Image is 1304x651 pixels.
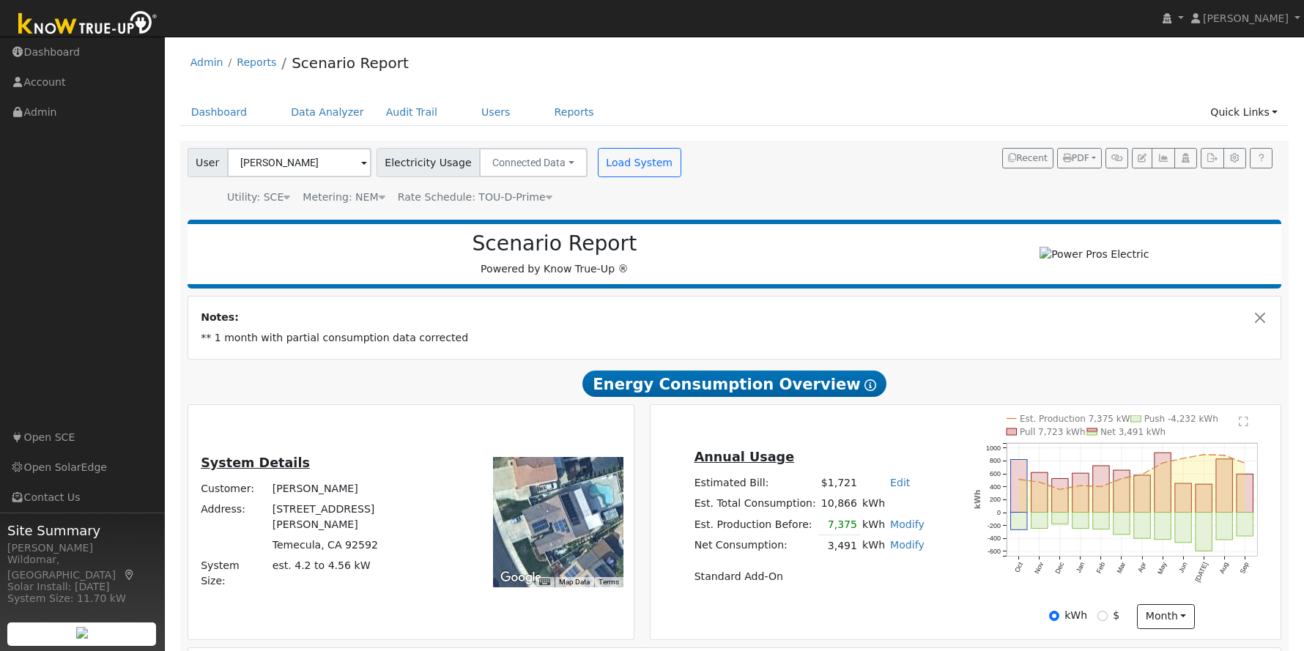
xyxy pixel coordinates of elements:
td: kWh [860,494,927,514]
text: 800 [990,458,1001,465]
a: Quick Links [1199,99,1289,126]
text: Push -4,232 kWh [1144,414,1218,424]
rect: onclick="" [1134,475,1150,513]
img: retrieve [76,627,88,639]
button: Settings [1223,148,1246,168]
td: 3,491 [818,535,859,557]
a: Modify [890,518,925,530]
text: 1000 [986,444,1001,452]
td: System Size [270,556,440,592]
text: Feb [1095,562,1107,575]
text: -600 [988,548,1001,556]
text: 200 [990,496,1001,504]
circle: onclick="" [1018,478,1020,481]
text: Net 3,491 kWh [1100,427,1166,437]
rect: onclick="" [1093,466,1109,513]
circle: onclick="" [1244,462,1247,465]
text: kWh [973,490,982,510]
span: Energy Consumption Overview [582,371,886,397]
text: Sep [1239,562,1251,576]
rect: onclick="" [1010,513,1026,530]
td: [STREET_ADDRESS][PERSON_NAME] [270,499,440,535]
a: Terms (opens in new tab) [599,578,619,586]
rect: onclick="" [1175,513,1191,543]
rect: onclick="" [1196,485,1212,513]
h2: Scenario Report [202,231,907,256]
button: Load System [598,148,681,177]
a: Audit Trail [375,99,448,126]
text: Oct [1013,561,1024,573]
td: ** 1 month with partial consumption data corrected [199,328,1271,349]
text:  [1240,416,1249,427]
a: Dashboard [180,99,259,126]
label: kWh [1064,608,1087,623]
a: Scenario Report [292,54,409,72]
rect: onclick="" [1093,513,1109,529]
rect: onclick="" [1216,513,1232,540]
td: Est. Total Consumption: [692,494,818,514]
span: User [188,148,228,177]
button: Map Data [559,577,590,587]
circle: onclick="" [1120,477,1123,480]
td: Address: [199,499,270,535]
rect: onclick="" [1134,513,1150,539]
span: est. 4.2 to 4.56 kW [273,559,371,571]
button: Export Interval Data [1201,148,1223,168]
input: kWh [1049,611,1059,621]
button: Edit User [1132,148,1152,168]
td: Est. Production Before: [692,514,818,535]
input: Select a User [227,148,371,177]
div: Metering: NEM [303,190,385,205]
rect: onclick="" [1114,513,1130,535]
rect: onclick="" [1237,475,1253,513]
button: Keyboard shortcuts [539,577,549,587]
a: Edit [890,477,910,488]
td: Standard Add-On [692,566,927,587]
circle: onclick="" [1182,458,1185,461]
img: Google [497,568,545,587]
td: kWh [860,514,888,535]
circle: onclick="" [1223,454,1226,457]
text: Est. Production 7,375 kWh [1020,414,1136,424]
button: Generate Report Link [1105,148,1128,168]
div: Solar Install: [DATE] [7,579,157,595]
span: [PERSON_NAME] [1203,12,1289,24]
a: Admin [190,56,223,68]
td: Temecula, CA 92592 [270,535,440,556]
a: Help Link [1250,148,1272,168]
circle: onclick="" [1203,453,1206,456]
circle: onclick="" [1161,462,1164,465]
text: [DATE] [1194,562,1209,584]
button: PDF [1057,148,1102,168]
rect: onclick="" [1155,513,1171,540]
input: $ [1097,611,1108,621]
button: Login As [1174,148,1197,168]
u: Annual Usage [694,450,794,464]
rect: onclick="" [1031,513,1047,529]
rect: onclick="" [1196,513,1212,551]
div: Utility: SCE [227,190,290,205]
div: System Size: 11.70 kW [7,591,157,606]
img: Know True-Up [11,8,165,41]
i: Show Help [864,379,876,391]
a: Data Analyzer [280,99,375,126]
button: month [1137,604,1195,629]
text: Nov [1033,561,1045,575]
circle: onclick="" [1059,488,1062,491]
text: 0 [997,510,1001,517]
button: Connected Data [479,148,588,177]
a: Users [470,99,522,126]
td: [PERSON_NAME] [270,478,440,499]
button: Multi-Series Graph [1152,148,1174,168]
td: $1,721 [818,473,859,494]
text: Pull 7,723 kWh [1020,427,1086,437]
rect: onclick="" [1216,459,1232,513]
span: Site Summary [7,521,157,540]
td: System Size: [199,556,270,592]
text: Dec [1053,561,1065,575]
a: Reports [544,99,605,126]
text: -200 [988,522,1001,529]
img: Power Pros Electric [1040,247,1149,262]
td: 7,375 [818,514,859,535]
rect: onclick="" [1175,484,1191,513]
